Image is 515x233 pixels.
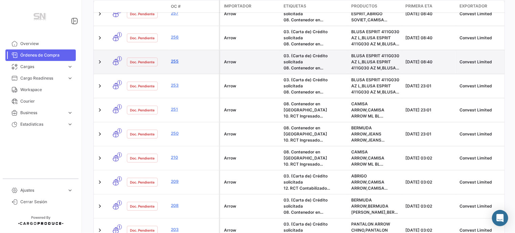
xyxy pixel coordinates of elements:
a: 255 [171,58,216,64]
a: 209 [171,178,216,185]
p: 08. Contenedor en [GEOGRAPHIC_DATA] [284,149,346,161]
p: 08. Contenedor en [GEOGRAPHIC_DATA] [284,17,346,23]
span: [DATE] 23:01 [405,131,431,136]
span: CAMISA ARROW,CAMISA ARROW ML BL S/B,CAMISA ARROW ML ITA BL PD,CAMISA ARROW ML ITA BL PS,CAMISA AR... [351,101,400,228]
span: Importador [224,3,251,9]
datatable-header-cell: Etiquetas [281,0,349,13]
span: Etiquetas [284,3,306,9]
span: Convest Limited [460,131,492,136]
span: 1 [117,56,122,61]
a: Workspace [5,84,76,96]
span: Doc. Pendiente [130,35,155,41]
a: Expand/Collapse Row [96,83,103,89]
span: Primera ETA [405,3,432,9]
a: 203 [171,227,216,233]
span: [DATE] 03:02 [405,228,432,233]
span: [DATE] 03:02 [405,204,432,209]
span: Convest Limited [460,204,492,209]
img: Manufactura+Logo.png [24,8,58,27]
p: 10. RCT Ingresado [284,113,346,119]
p: 03. (Carta de) Crédito solicitada [284,173,346,185]
span: 1 [117,104,122,109]
span: 1 [117,225,122,230]
span: Doc. Pendiente [130,204,155,209]
span: expand_more [67,64,73,70]
p: 08. Contenedor en [GEOGRAPHIC_DATA] [284,89,346,95]
span: Productos [351,3,377,9]
span: expand_more [67,75,73,81]
a: 250 [171,130,216,136]
p: 03. (Carta de) Crédito solicitada [284,53,346,65]
a: Expand/Collapse Row [96,155,103,162]
span: Convest Limited [460,11,492,16]
a: Courier [5,96,76,107]
p: 10. RCT Ingresado [284,137,346,143]
span: Arrow [224,204,236,209]
span: Doc. Pendiente [130,11,155,17]
span: Doc. Pendiente [130,228,155,233]
span: Arrow [224,35,236,40]
a: Overview [5,38,76,49]
span: Convest Limited [460,59,492,64]
span: 1 [117,176,122,182]
a: Expand/Collapse Row [96,131,103,137]
span: Courier [20,98,73,104]
span: [DATE] 03:02 [405,179,432,185]
span: Exportador [460,3,487,9]
span: 1 [117,128,122,133]
p: 08. Contenedor en [GEOGRAPHIC_DATA] [284,125,346,137]
span: Convest Limited [460,179,492,185]
a: 251 [171,106,216,112]
span: expand_more [67,187,73,193]
span: [DATE] 08:40 [405,59,432,64]
p: 12. RCT Contabilizado [284,185,346,191]
span: Workspace [20,87,73,93]
span: [DATE] 08:40 [405,11,432,16]
span: Estadísticas [20,121,64,127]
p: 08. Contenedor en [GEOGRAPHIC_DATA] [284,101,346,113]
span: BLUSA ESPRIT 411G030 AZ L,BLUSA ESPRIT 411G030 AZ M,BLUSA ESPRIT 411G030 AZ S,BLUSA ESPRIT 411G03... [351,29,399,199]
datatable-header-cell: Importador [220,0,281,13]
datatable-header-cell: Modo de Transporte [107,4,124,9]
span: Doc. Pendiente [130,155,155,161]
p: 03. (Carta de) Crédito solicitada [284,29,346,41]
span: expand_more [67,121,73,127]
span: Convest Limited [460,35,492,40]
a: Expand/Collapse Row [96,59,103,65]
span: [DATE] 03:02 [405,155,432,161]
p: 03. (Carta de) Crédito solicitada [284,77,346,89]
datatable-header-cell: Primera ETA [403,0,457,13]
span: Arrow [224,107,236,112]
span: BLUSA ESPRIT 411G030 AZ L,BLUSA ESPRIT 411G030 AZ M,BLUSA ESPRIT 411G030 AZ S,BLUSA ESPRIT 411G03... [351,77,399,223]
span: BLUSA ESPRIT 411G030 AZ L,BLUSA ESPRIT 411G030 AZ M,BLUSA ESPRIT 411G030 AZ S,BLUSA ESPRIT 411G03... [351,53,399,168]
span: expand_more [67,110,73,116]
a: 210 [171,154,216,161]
span: Doc. Pendiente [130,59,155,65]
p: 08. Contenedor en [GEOGRAPHIC_DATA] [284,41,346,47]
a: 256 [171,34,216,40]
span: Doc. Pendiente [130,107,155,113]
p: 03. (Carta de) Crédito solicitada [284,197,346,209]
span: Arrow [224,11,236,16]
span: 1 [117,80,122,85]
span: Convest Limited [460,83,492,88]
span: Doc. Pendiente [130,83,155,89]
span: OC # [171,3,181,9]
datatable-header-cell: OC # [168,1,219,12]
a: 253 [171,82,216,88]
a: Expand/Collapse Row [96,35,103,41]
a: 208 [171,203,216,209]
a: Expand/Collapse Row [96,203,103,210]
span: [DATE] 23:01 [405,107,431,112]
p: 08. Contenedor en [GEOGRAPHIC_DATA] [284,65,346,71]
span: Convest Limited [460,107,492,112]
p: 08. Contenedor en [GEOGRAPHIC_DATA] [284,209,346,215]
span: Arrow [224,228,236,233]
span: Arrow [224,59,236,64]
span: Arrow [224,131,236,136]
span: Doc. Pendiente [130,131,155,137]
a: Expand/Collapse Row [96,10,103,17]
span: Convest Limited [460,155,492,161]
span: [DATE] 08:40 [405,35,432,40]
span: Arrow [224,179,236,185]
